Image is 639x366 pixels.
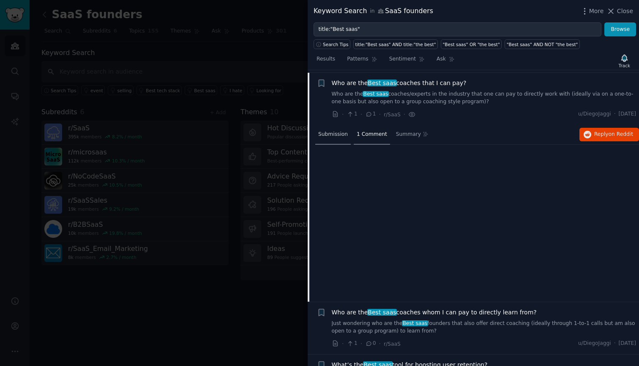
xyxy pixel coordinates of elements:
[360,110,362,119] span: ·
[617,7,633,16] span: Close
[332,79,467,88] span: Who are the coaches that I can pay?
[367,309,397,316] span: Best saas
[363,91,389,97] span: Best saas
[365,340,376,347] span: 0
[619,110,636,118] span: [DATE]
[619,63,630,69] div: Track
[434,52,458,70] a: Ask
[323,41,349,47] span: Search Tips
[347,340,357,347] span: 1
[365,110,376,118] span: 1
[357,131,387,138] span: 1 Comment
[317,55,335,63] span: Results
[507,41,578,47] div: "Best saas" AND NOT "the best"
[314,39,350,49] button: Search Tips
[505,39,580,49] a: "Best saas" AND NOT "the best"
[332,308,537,317] span: Who are the coaches whom I can pay to directly learn from?
[579,128,639,141] button: Replyon Reddit
[355,41,436,47] div: title:"Best saas" AND title:"the best"
[370,8,374,15] span: in
[578,110,611,118] span: u/DiegoJaggi
[609,131,633,137] span: on Reddit
[379,110,381,119] span: ·
[379,339,381,348] span: ·
[353,39,438,49] a: title:"Best saas" AND title:"the best"
[344,52,380,70] a: Patterns
[437,55,446,63] span: Ask
[384,341,401,347] span: r/SaaS
[314,52,338,70] a: Results
[614,340,616,347] span: ·
[396,131,421,138] span: Summary
[614,110,616,118] span: ·
[314,22,601,37] input: Try a keyword related to your business
[314,6,433,17] div: Keyword Search SaaS founders
[332,308,537,317] a: Who are theBest saascoaches whom I can pay to directly learn from?
[589,7,604,16] span: More
[578,340,611,347] span: u/DiegoJaggi
[332,79,467,88] a: Who are theBest saascoaches that I can pay?
[616,52,633,70] button: Track
[367,80,397,86] span: Best saas
[404,110,405,119] span: ·
[402,320,428,326] span: Best saas
[360,339,362,348] span: ·
[604,22,636,37] button: Browse
[318,131,348,138] span: Submission
[389,55,416,63] span: Sentiment
[332,320,636,335] a: Just wondering who are theBest saasfounders that also offer direct coaching (ideally through 1-to...
[594,131,633,138] span: Reply
[342,339,344,348] span: ·
[441,39,502,49] a: "Best saas" OR "the best"
[347,55,368,63] span: Patterns
[347,110,357,118] span: 1
[342,110,344,119] span: ·
[332,91,636,105] a: Who are theBest saascoaches/experts in the industry that one can pay to directly work with (ideal...
[443,41,500,47] div: "Best saas" OR "the best"
[386,52,428,70] a: Sentiment
[384,112,401,118] span: r/SaaS
[619,340,636,347] span: [DATE]
[580,7,604,16] button: More
[606,7,633,16] button: Close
